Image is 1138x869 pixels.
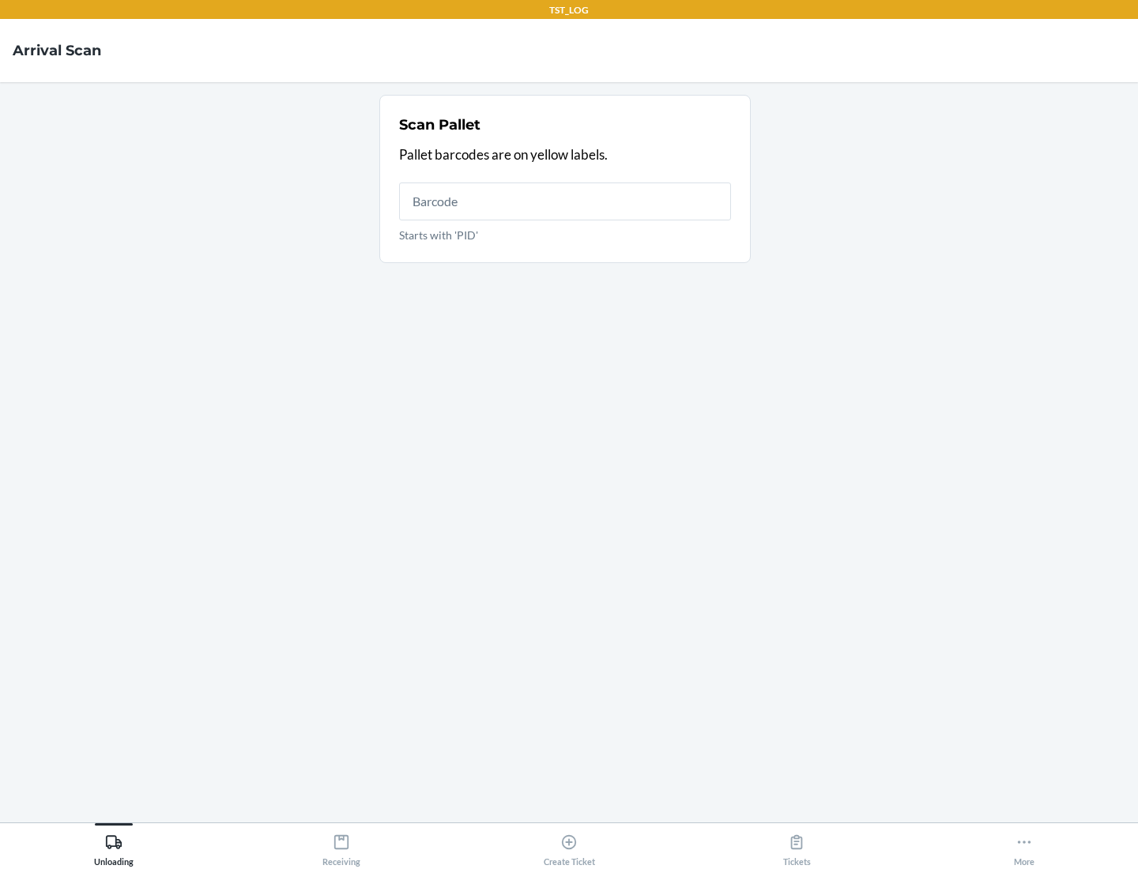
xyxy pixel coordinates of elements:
[910,823,1138,867] button: More
[399,115,480,135] h2: Scan Pallet
[94,827,134,867] div: Unloading
[783,827,811,867] div: Tickets
[549,3,589,17] p: TST_LOG
[1014,827,1034,867] div: More
[399,182,731,220] input: Starts with 'PID'
[399,145,731,165] p: Pallet barcodes are on yellow labels.
[683,823,910,867] button: Tickets
[13,40,101,61] h4: Arrival Scan
[322,827,360,867] div: Receiving
[228,823,455,867] button: Receiving
[399,227,731,243] p: Starts with 'PID'
[544,827,595,867] div: Create Ticket
[455,823,683,867] button: Create Ticket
